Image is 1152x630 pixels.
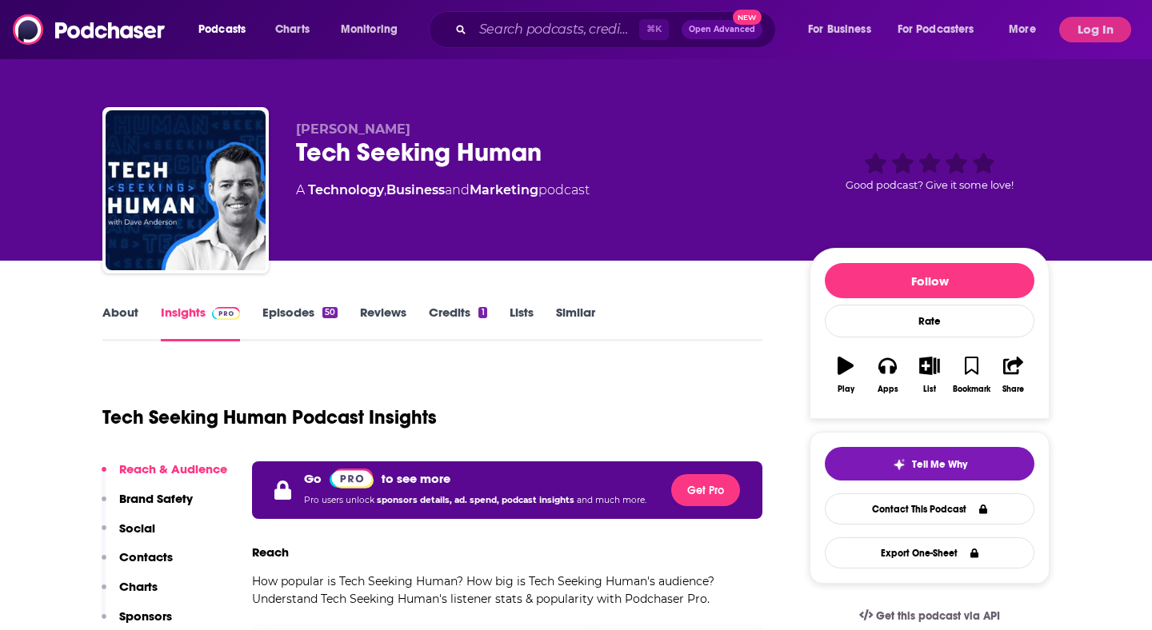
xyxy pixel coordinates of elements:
p: Sponsors [119,608,172,624]
img: Podchaser - Follow, Share and Rate Podcasts [13,14,166,45]
span: and [445,182,470,197]
p: Brand Safety [119,491,193,506]
button: Get Pro [671,474,740,506]
div: List [923,385,936,394]
a: InsightsPodchaser Pro [161,305,240,341]
span: Podcasts [198,18,246,41]
button: Reach & Audience [102,461,227,491]
button: Log In [1059,17,1131,42]
img: tell me why sparkle [893,458,906,471]
a: Technology [308,182,384,197]
div: Play [838,385,854,394]
div: Good podcast? Give it some love! [810,122,1050,221]
p: Charts [119,579,158,594]
span: For Podcasters [898,18,974,41]
a: Business [386,182,445,197]
h1: Tech Seeking Human Podcast Insights [102,405,437,429]
div: A podcast [296,181,590,200]
button: Charts [102,579,158,608]
button: Bookmark [950,346,992,404]
span: For Business [808,18,871,41]
h3: Reach [252,544,289,560]
a: Charts [265,17,319,42]
span: Open Advanced [689,26,755,34]
span: [PERSON_NAME] [296,122,410,137]
span: Get this podcast via API [876,609,1000,623]
p: Social [119,520,155,536]
button: open menu [887,17,998,42]
a: Contact This Podcast [825,493,1034,524]
img: Podchaser Pro [330,469,374,488]
button: Follow [825,263,1034,298]
button: Apps [866,346,908,404]
span: New [733,10,762,25]
span: Good podcast? Give it some love! [846,179,1014,191]
button: open menu [998,17,1056,42]
button: Social [102,520,155,550]
a: Reviews [360,305,406,341]
img: Podchaser Pro [212,307,240,320]
button: Play [825,346,866,404]
a: Marketing [470,182,538,197]
button: Open AdvancedNew [682,20,762,39]
div: Search podcasts, credits, & more... [444,11,791,48]
a: Similar [556,305,595,341]
div: Bookmark [953,385,990,394]
p: Go [304,471,322,486]
span: ⌘ K [639,19,669,40]
p: to see more [382,471,450,486]
div: 1 [478,307,486,318]
a: Pro website [330,468,374,488]
p: How popular is Tech Seeking Human? How big is Tech Seeking Human's audience? Understand Tech Seek... [252,572,762,608]
input: Search podcasts, credits, & more... [473,17,639,42]
span: Charts [275,18,310,41]
button: open menu [330,17,418,42]
p: Reach & Audience [119,461,227,476]
span: , [384,182,386,197]
a: Episodes50 [262,305,338,341]
button: Brand Safety [102,491,193,520]
button: Contacts [102,549,173,579]
a: About [102,305,138,341]
button: open menu [187,17,266,42]
div: Apps [878,385,898,394]
span: sponsors details, ad. spend, podcast insights [377,495,577,505]
p: Pro users unlock and much more. [304,488,646,512]
button: Export One-Sheet [825,537,1034,568]
p: Contacts [119,549,173,564]
div: Share [1002,385,1024,394]
span: Tell Me Why [912,458,967,471]
a: Credits1 [429,305,486,341]
img: Tech Seeking Human [106,110,266,270]
span: More [1009,18,1036,41]
span: Monitoring [341,18,398,41]
button: List [909,346,950,404]
button: Share [993,346,1034,404]
a: Lists [510,305,534,341]
button: open menu [797,17,891,42]
div: 50 [322,307,338,318]
button: tell me why sparkleTell Me Why [825,447,1034,480]
div: Rate [825,305,1034,337]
